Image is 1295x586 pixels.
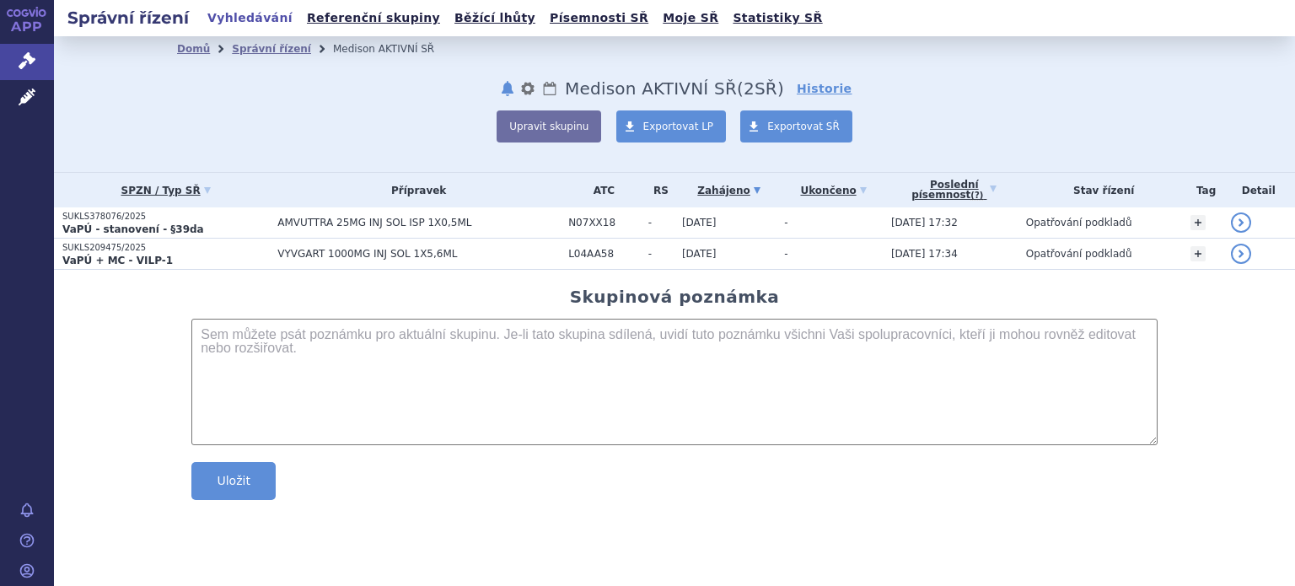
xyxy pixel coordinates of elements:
th: Přípravek [269,173,560,207]
span: Opatřování podkladů [1026,217,1132,228]
span: AMVUTTRA 25MG INJ SOL ISP 1X0,5ML [277,217,560,228]
a: Běžící lhůty [449,7,540,30]
h2: Správní řízení [54,6,202,30]
button: notifikace [499,78,516,99]
th: Stav řízení [1018,173,1182,207]
strong: VaPÚ - stanovení - §39da [62,223,204,235]
a: + [1190,246,1206,261]
span: - [784,248,787,260]
span: VYVGART 1000MG INJ SOL 1X5,6ML [277,248,560,260]
p: SUKLS209475/2025 [62,242,269,254]
span: [DATE] 17:32 [891,217,958,228]
span: [DATE] [682,217,717,228]
a: Moje SŘ [658,7,723,30]
a: Domů [177,43,210,55]
span: ( SŘ) [737,78,784,99]
a: Vyhledávání [202,7,298,30]
span: - [784,217,787,228]
span: - [648,217,674,228]
span: L04AA58 [568,248,640,260]
th: RS [640,173,674,207]
a: Statistiky SŘ [728,7,827,30]
span: [DATE] [682,248,717,260]
a: Poslednípísemnost(?) [891,173,1018,207]
a: Písemnosti SŘ [545,7,653,30]
span: Exportovat SŘ [767,121,840,132]
strong: VaPÚ + MC - VILP-1 [62,255,173,266]
span: Opatřování podkladů [1026,248,1132,260]
a: Exportovat LP [616,110,727,142]
button: Uložit [191,462,276,500]
a: Zahájeno [682,179,776,202]
button: Upravit skupinu [497,110,601,142]
a: Referenční skupiny [302,7,445,30]
a: SPZN / Typ SŘ [62,179,269,202]
li: Medison AKTIVNÍ SŘ [333,36,456,62]
span: [DATE] 17:34 [891,248,958,260]
a: Správní řízení [232,43,311,55]
span: 2 [744,78,755,99]
th: Detail [1222,173,1295,207]
p: SUKLS378076/2025 [62,211,269,223]
a: detail [1231,244,1251,264]
a: Historie [797,80,852,97]
span: N07XX18 [568,217,640,228]
a: Exportovat SŘ [740,110,852,142]
a: Ukončeno [784,179,883,202]
span: Medison AKTIVNÍ SŘ [565,78,737,99]
a: + [1190,215,1206,230]
h2: Skupinová poznámka [570,287,780,307]
span: Exportovat LP [643,121,714,132]
a: detail [1231,212,1251,233]
button: nastavení [519,78,536,99]
abbr: (?) [970,191,983,201]
a: Lhůty [541,78,558,99]
th: ATC [560,173,640,207]
span: - [648,248,674,260]
th: Tag [1182,173,1222,207]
